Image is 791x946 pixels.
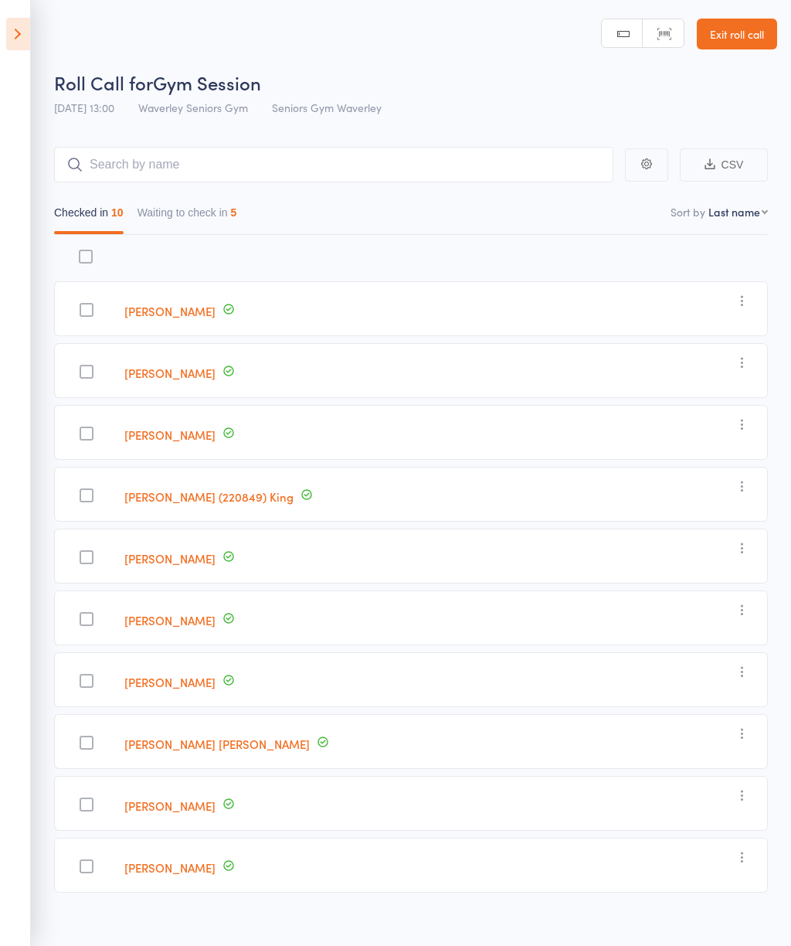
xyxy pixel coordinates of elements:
div: 5 [231,206,237,219]
a: [PERSON_NAME] [124,550,216,567]
button: Checked in10 [54,199,124,234]
a: [PERSON_NAME] [124,612,216,628]
a: [PERSON_NAME] [124,798,216,814]
a: [PERSON_NAME] [124,859,216,876]
div: Last name [708,204,760,219]
button: CSV [680,148,768,182]
span: Roll Call for [54,70,153,95]
div: 10 [111,206,124,219]
a: [PERSON_NAME] [124,674,216,690]
span: [DATE] 13:00 [54,100,114,115]
button: Waiting to check in5 [137,199,237,234]
input: Search by name [54,147,613,182]
a: [PERSON_NAME] (220849) King [124,488,294,505]
a: [PERSON_NAME] [124,365,216,381]
a: [PERSON_NAME] [124,303,216,319]
span: Gym Session [153,70,261,95]
span: Seniors Gym Waverley [272,100,382,115]
a: [PERSON_NAME] [124,427,216,443]
a: Exit roll call [697,19,777,49]
a: [PERSON_NAME] [PERSON_NAME] [124,736,310,752]
span: Waverley Seniors Gym [138,100,248,115]
label: Sort by [670,204,705,219]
